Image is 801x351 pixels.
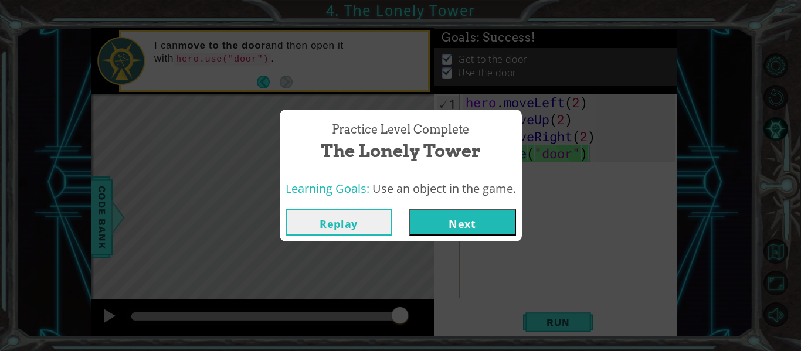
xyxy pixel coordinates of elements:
span: Learning Goals: [286,180,369,196]
button: Next [409,209,516,236]
button: Replay [286,209,392,236]
span: The Lonely Tower [321,138,481,163]
span: Practice Level Complete [332,121,469,138]
span: Use an object in the game. [372,180,516,196]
